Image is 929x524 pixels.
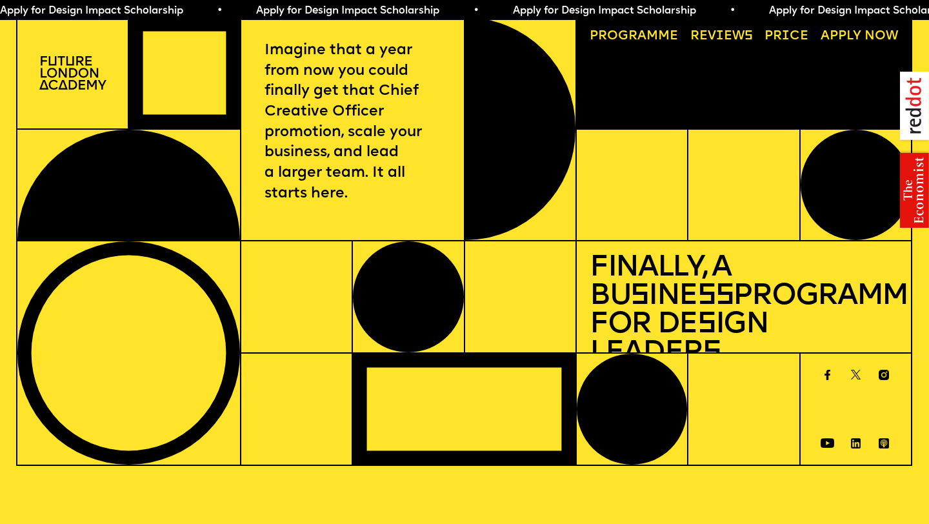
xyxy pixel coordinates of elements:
[630,281,648,312] span: s
[583,24,684,50] a: Programme
[821,30,830,43] span: A
[216,6,222,16] span: •
[729,6,735,16] span: •
[265,41,441,205] p: Imagine that a year from now you could finally get that Chief Creative Officer promotion, scale y...
[697,281,733,312] span: ss
[703,338,721,368] span: s
[814,24,904,50] a: Apply now
[697,310,715,340] span: s
[637,30,646,43] span: a
[684,24,759,50] a: Reviews
[473,6,479,16] span: •
[590,254,898,367] h1: Finally, a Bu ine Programme for De ign Leader
[758,24,815,50] a: Price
